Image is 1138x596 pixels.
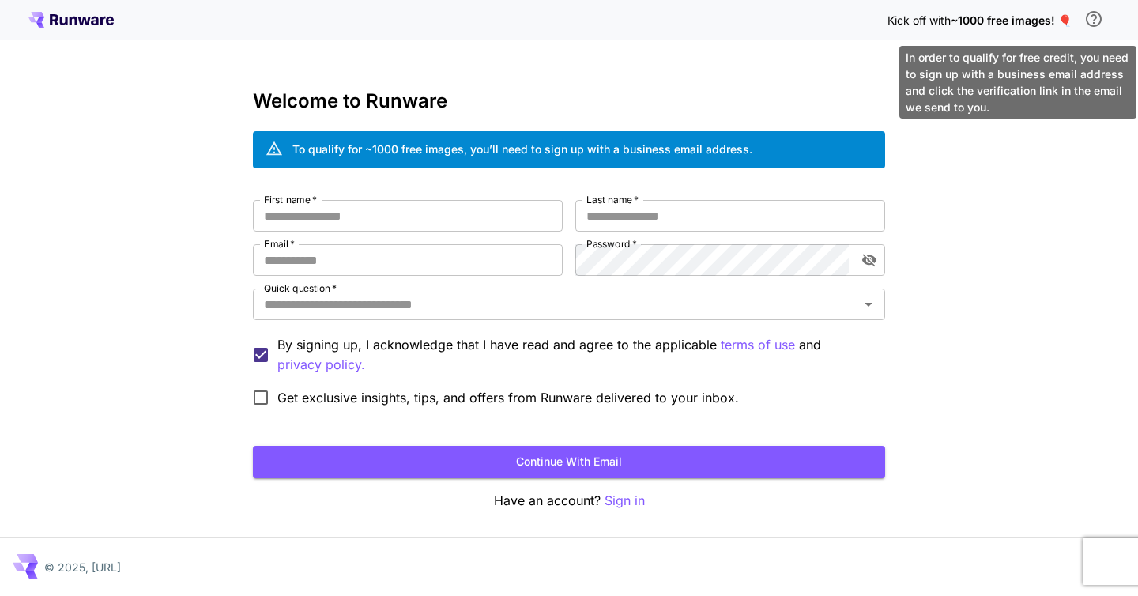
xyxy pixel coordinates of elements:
label: Password [586,237,637,251]
span: Kick off with [887,13,951,27]
button: In order to qualify for free credit, you need to sign up with a business email address and click ... [1078,3,1110,35]
button: Continue with email [253,446,885,478]
label: Quick question [264,281,337,295]
p: By signing up, I acknowledge that I have read and agree to the applicable and [277,335,872,375]
label: First name [264,193,317,206]
p: terms of use [721,335,795,355]
button: toggle password visibility [855,246,884,274]
button: Open [857,293,880,315]
button: Sign in [605,491,645,511]
p: Have an account? [253,491,885,511]
button: By signing up, I acknowledge that I have read and agree to the applicable and privacy policy. [721,335,795,355]
span: Get exclusive insights, tips, and offers from Runware delivered to your inbox. [277,388,739,407]
span: ~1000 free images! 🎈 [951,13,1072,27]
p: © 2025, [URL] [44,559,121,575]
p: privacy policy. [277,355,365,375]
div: In order to qualify for free credit, you need to sign up with a business email address and click ... [899,46,1136,119]
button: By signing up, I acknowledge that I have read and agree to the applicable terms of use and [277,355,365,375]
label: Last name [586,193,639,206]
h3: Welcome to Runware [253,90,885,112]
label: Email [264,237,295,251]
div: To qualify for ~1000 free images, you’ll need to sign up with a business email address. [292,141,752,157]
